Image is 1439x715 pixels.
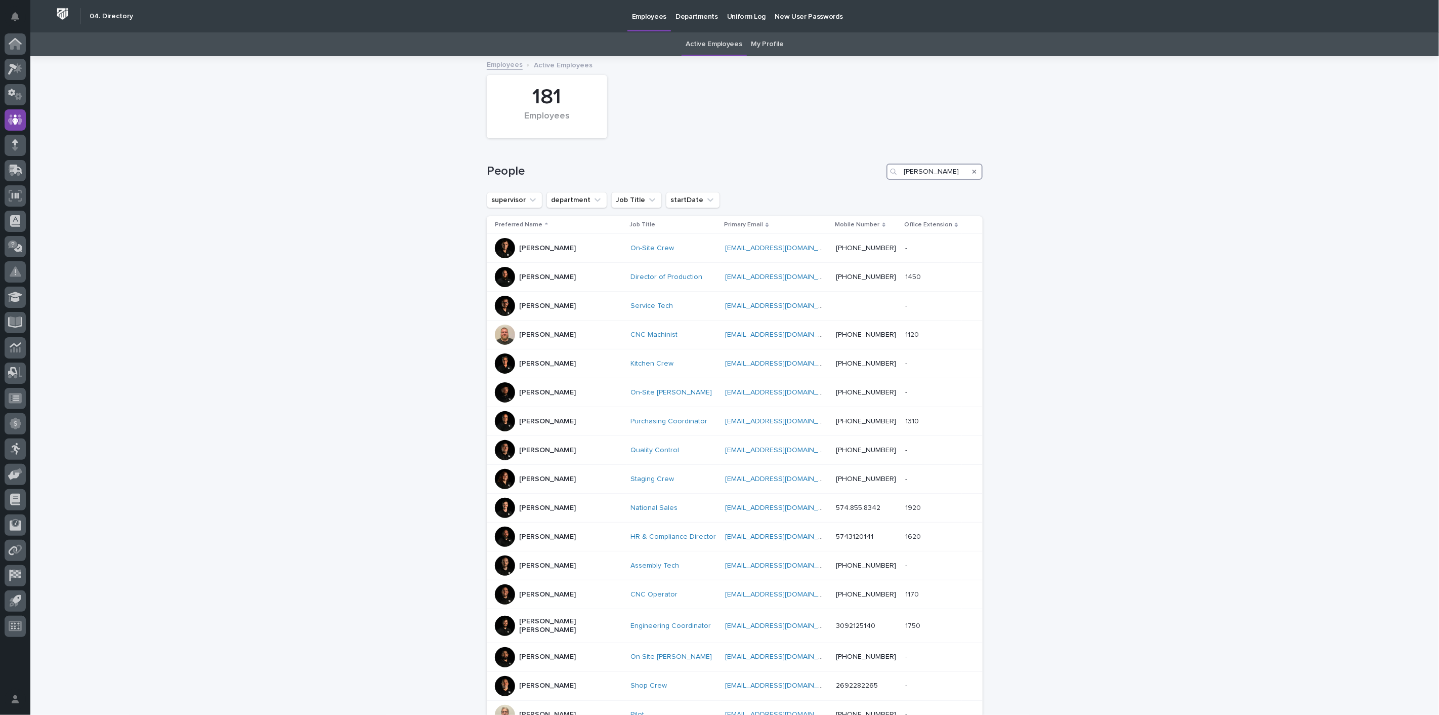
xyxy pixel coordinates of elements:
[630,590,678,599] a: CNC Operator
[519,331,576,339] p: [PERSON_NAME]
[487,407,983,436] tr: [PERSON_NAME]Purchasing Coordinator [EMAIL_ADDRESS][DOMAIN_NAME] [PHONE_NUMBER]13101310
[836,245,897,252] a: [PHONE_NUMBER]
[751,32,784,56] a: My Profile
[630,273,702,282] a: Director of Production
[686,32,742,56] a: Active Employees
[630,244,674,253] a: On-Site Crew
[630,504,678,512] a: National Sales
[519,682,576,690] p: [PERSON_NAME]
[836,504,881,511] a: 574.855.8342
[519,244,576,253] p: [PERSON_NAME]
[630,475,674,484] a: Staging Crew
[905,531,923,541] p: 1620
[725,591,839,598] a: [EMAIL_ADDRESS][DOMAIN_NAME]
[905,271,923,282] p: 1450
[725,562,839,569] a: [EMAIL_ADDRESS][DOMAIN_NAME]
[630,446,679,455] a: Quality Control
[725,622,839,629] a: [EMAIL_ADDRESS][DOMAIN_NAME]
[725,653,839,660] a: [EMAIL_ADDRESS][DOMAIN_NAME]
[836,653,897,660] a: [PHONE_NUMBER]
[487,164,882,179] h1: People
[487,551,983,580] tr: [PERSON_NAME]Assembly Tech [EMAIL_ADDRESS][DOMAIN_NAME] [PHONE_NUMBER]--
[905,620,922,630] p: 1750
[487,321,983,349] tr: [PERSON_NAME]CNC Machinist [EMAIL_ADDRESS][DOMAIN_NAME] [PHONE_NUMBER]11201120
[886,164,983,180] input: Search
[725,389,839,396] a: [EMAIL_ADDRESS][DOMAIN_NAME]
[630,622,711,630] a: Engineering Coordinator
[487,58,523,70] a: Employees
[487,436,983,465] tr: [PERSON_NAME]Quality Control [EMAIL_ADDRESS][DOMAIN_NAME] [PHONE_NUMBER]--
[836,591,897,598] a: [PHONE_NUMBER]
[905,415,921,426] p: 1310
[629,219,655,230] p: Job Title
[519,653,576,661] p: [PERSON_NAME]
[487,234,983,263] tr: [PERSON_NAME]On-Site Crew [EMAIL_ADDRESS][DOMAIN_NAME] [PHONE_NUMBER]--
[487,609,983,643] tr: [PERSON_NAME] [PERSON_NAME]Engineering Coordinator [EMAIL_ADDRESS][DOMAIN_NAME] 309212514017501750
[836,533,874,540] a: 5743120141
[519,446,576,455] p: [PERSON_NAME]
[836,447,897,454] a: [PHONE_NUMBER]
[90,12,133,21] h2: 04. Directory
[836,622,876,629] a: 3092125140
[519,533,576,541] p: [PERSON_NAME]
[519,302,576,310] p: [PERSON_NAME]
[630,682,667,690] a: Shop Crew
[836,682,878,689] a: 2692282265
[905,651,909,661] p: -
[835,219,880,230] p: Mobile Number
[836,360,897,367] a: [PHONE_NUMBER]
[630,302,673,310] a: Service Tech
[487,523,983,551] tr: [PERSON_NAME]HR & Compliance Director [EMAIL_ADDRESS][DOMAIN_NAME] 574312014116201620
[630,331,678,339] a: CNC Machinist
[519,273,576,282] p: [PERSON_NAME]
[487,643,983,671] tr: [PERSON_NAME]On-Site [PERSON_NAME] [EMAIL_ADDRESS][DOMAIN_NAME] [PHONE_NUMBER]--
[836,475,897,483] a: [PHONE_NUMBER]
[504,111,590,132] div: Employees
[725,533,839,540] a: [EMAIL_ADDRESS][DOMAIN_NAME]
[836,562,897,569] a: [PHONE_NUMBER]
[725,475,839,483] a: [EMAIL_ADDRESS][DOMAIN_NAME]
[487,263,983,292] tr: [PERSON_NAME]Director of Production [EMAIL_ADDRESS][DOMAIN_NAME] [PHONE_NUMBER]14501450
[504,85,590,110] div: 181
[905,502,923,512] p: 1920
[519,562,576,570] p: [PERSON_NAME]
[13,12,26,28] div: Notifications
[905,588,921,599] p: 1170
[836,273,897,281] a: [PHONE_NUMBER]
[904,219,952,230] p: Office Extension
[836,418,897,425] a: [PHONE_NUMBER]
[487,192,542,208] button: supervisor
[534,59,592,70] p: Active Employees
[519,388,576,397] p: [PERSON_NAME]
[5,6,26,27] button: Notifications
[724,219,763,230] p: Primary Email
[905,357,909,368] p: -
[836,389,897,396] a: [PHONE_NUMBER]
[725,504,839,511] a: [EMAIL_ADDRESS][DOMAIN_NAME]
[519,590,576,599] p: [PERSON_NAME]
[725,245,839,252] a: [EMAIL_ADDRESS][DOMAIN_NAME]
[905,329,921,339] p: 1120
[487,465,983,494] tr: [PERSON_NAME]Staging Crew [EMAIL_ADDRESS][DOMAIN_NAME] [PHONE_NUMBER]--
[630,360,673,368] a: Kitchen Crew
[487,378,983,407] tr: [PERSON_NAME]On-Site [PERSON_NAME] [EMAIL_ADDRESS][DOMAIN_NAME] [PHONE_NUMBER]--
[905,242,909,253] p: -
[666,192,720,208] button: startDate
[905,444,909,455] p: -
[905,300,909,310] p: -
[519,475,576,484] p: [PERSON_NAME]
[725,273,839,281] a: [EMAIL_ADDRESS][DOMAIN_NAME]
[519,617,620,634] p: [PERSON_NAME] [PERSON_NAME]
[725,302,839,309] a: [EMAIL_ADDRESS][DOMAIN_NAME]
[546,192,607,208] button: department
[725,360,839,367] a: [EMAIL_ADDRESS][DOMAIN_NAME]
[725,447,839,454] a: [EMAIL_ADDRESS][DOMAIN_NAME]
[487,580,983,609] tr: [PERSON_NAME]CNC Operator [EMAIL_ADDRESS][DOMAIN_NAME] [PHONE_NUMBER]11701170
[905,680,909,690] p: -
[630,533,716,541] a: HR & Compliance Director
[487,349,983,378] tr: [PERSON_NAME]Kitchen Crew [EMAIL_ADDRESS][DOMAIN_NAME] [PHONE_NUMBER]--
[53,5,72,23] img: Workspace Logo
[725,418,839,425] a: [EMAIL_ADDRESS][DOMAIN_NAME]
[630,562,679,570] a: Assembly Tech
